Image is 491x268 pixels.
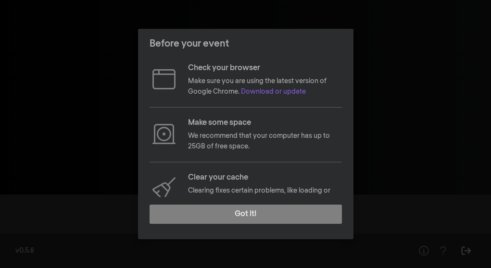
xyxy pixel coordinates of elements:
[241,88,306,95] a: Download or update
[188,131,342,152] p: We recommend that your computer has up to 25GB of free space.
[188,172,342,183] p: Clear your cache
[188,76,342,97] p: Make sure you are using the latest version of Google Chrome.
[150,205,342,224] button: Got it!
[138,29,353,59] header: Before your event
[188,62,342,74] p: Check your browser
[188,185,342,207] p: Clearing fixes certain problems, like loading or formatting. Follow these .
[188,117,342,129] p: Make some space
